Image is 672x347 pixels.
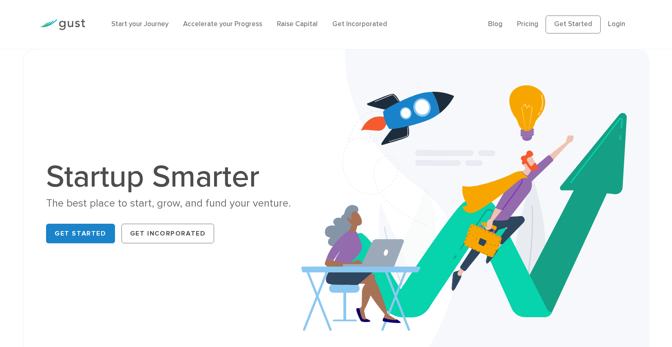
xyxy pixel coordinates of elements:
[183,20,262,28] a: Accelerate your Progress
[517,20,538,28] a: Pricing
[608,20,625,28] a: Login
[46,196,327,211] div: The best place to start, grow, and fund your venture.
[488,20,502,28] a: Blog
[332,20,387,28] a: Get Incorporated
[46,161,327,192] h1: Startup Smarter
[277,20,318,28] a: Raise Capital
[111,20,168,28] a: Start your Journey
[122,224,214,243] a: Get Incorporated
[40,19,85,30] img: Gust Logo
[46,224,115,243] a: Get Started
[546,16,601,33] a: Get Started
